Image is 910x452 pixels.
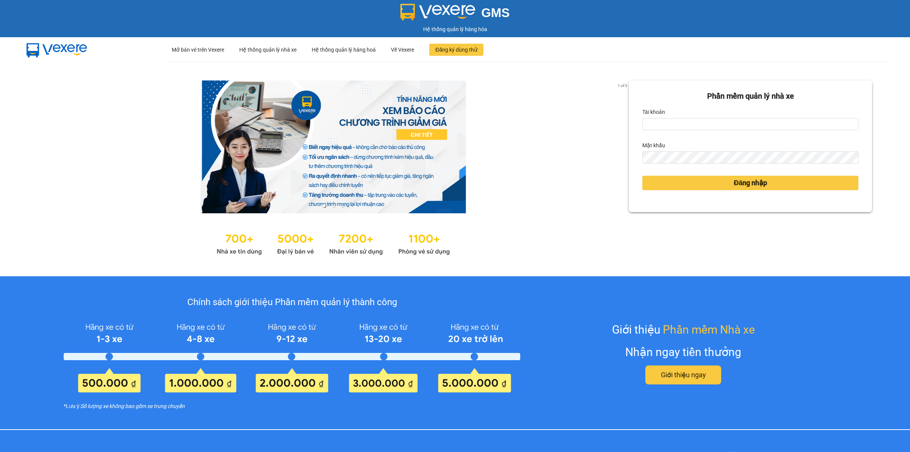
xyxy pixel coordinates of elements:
div: Chính sách giới thiệu Phần mềm quản lý thành công [64,295,520,310]
div: Hệ thống quản lý hàng hoá [312,38,376,62]
div: Mở bán vé trên Vexere [172,38,224,62]
button: next slide / item [618,80,629,213]
button: Đăng nhập [642,176,858,190]
input: Mật khẩu [642,151,858,164]
label: Mật khẩu [642,139,665,151]
button: Giới thiệu ngay [645,365,721,384]
div: Hệ thống quản lý hàng hóa [2,25,908,33]
div: Về Vexere [391,38,414,62]
label: Tài khoản [642,106,665,118]
span: Đăng ký dùng thử [435,46,477,54]
div: Giới thiệu [612,321,755,339]
button: Đăng ký dùng thử [429,44,483,56]
span: Phần mềm Nhà xe [663,321,755,339]
span: Đăng nhập [734,178,767,188]
li: slide item 3 [341,204,344,207]
a: GMS [400,11,510,17]
li: slide item 2 [332,204,335,207]
div: Phần mềm quản lý nhà xe [642,90,858,102]
div: *Lưu ý: [64,402,520,410]
li: slide item 1 [323,204,326,207]
span: GMS [481,6,510,20]
div: Hệ thống quản lý nhà xe [239,38,297,62]
input: Tài khoản [642,118,858,130]
button: previous slide / item [38,80,49,213]
img: Statistics.png [217,228,450,257]
img: logo 2 [400,4,475,20]
img: policy-intruduce-detail.png [64,319,520,392]
i: Số lượng xe không bao gồm xe trung chuyển [80,402,185,410]
div: Nhận ngay tiền thưởng [625,343,741,361]
img: mbUUG5Q.png [19,37,95,62]
span: Giới thiệu ngay [661,370,706,380]
p: 1 of 3 [615,80,629,90]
